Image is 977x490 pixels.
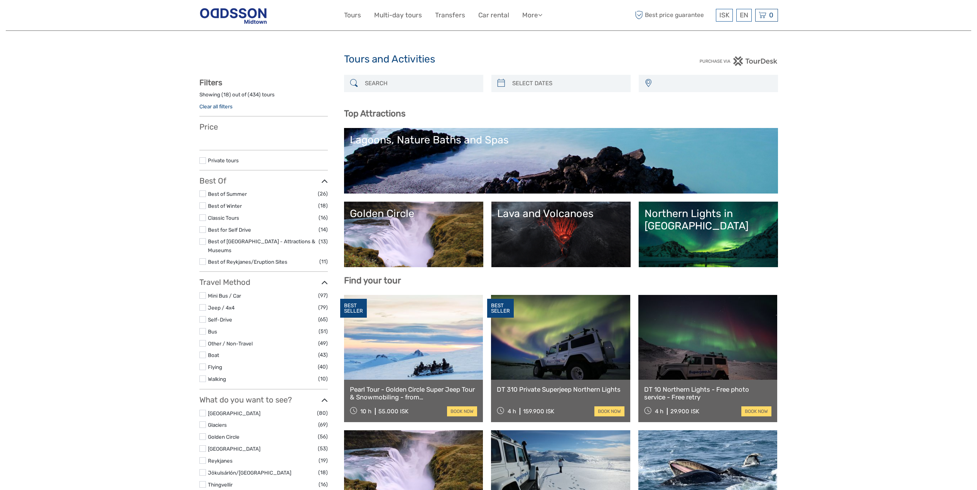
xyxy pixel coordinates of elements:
[199,103,233,109] a: Clear all filters
[644,386,772,401] a: DT 10 Northern Lights - Free photo service - Free retry
[208,364,222,370] a: Flying
[378,408,408,415] div: 55.000 ISK
[362,77,479,90] input: SEARCH
[487,299,514,318] div: BEST SELLER
[344,275,401,286] b: Find your tour
[208,191,247,197] a: Best of Summer
[208,227,251,233] a: Best for Self Drive
[319,327,328,336] span: (51)
[208,157,239,163] a: Private tours
[344,10,361,21] a: Tours
[633,9,714,22] span: Best price guarantee
[199,78,222,87] strong: Filters
[497,207,625,220] div: Lava and Volcanoes
[478,10,509,21] a: Car rental
[223,91,229,98] label: 18
[699,56,778,66] img: PurchaseViaTourDesk.png
[522,10,542,21] a: More
[318,339,328,348] span: (49)
[523,408,554,415] div: 159.900 ISK
[318,432,328,441] span: (56)
[350,207,478,261] a: Golden Circle
[208,434,240,440] a: Golden Circle
[319,257,328,266] span: (11)
[208,317,232,323] a: Self-Drive
[447,406,477,416] a: book now
[318,362,328,371] span: (40)
[508,408,516,415] span: 4 h
[318,444,328,453] span: (53)
[208,376,226,382] a: Walking
[208,259,287,265] a: Best of Reykjanes/Eruption Sites
[741,406,771,416] a: book now
[208,340,253,347] a: Other / Non-Travel
[736,9,752,22] div: EN
[208,458,233,464] a: Reykjanes
[374,10,422,21] a: Multi-day tours
[645,207,772,232] div: Northern Lights in [GEOGRAPHIC_DATA]
[208,215,239,221] a: Classic Tours
[318,189,328,198] span: (26)
[318,291,328,300] span: (97)
[199,395,328,404] h3: What do you want to see?
[340,299,367,318] div: BEST SELLER
[208,446,260,452] a: [GEOGRAPHIC_DATA]
[594,406,624,416] a: book now
[208,305,235,311] a: Jeep / 4x4
[319,480,328,489] span: (16)
[318,350,328,359] span: (43)
[350,134,772,146] div: Lagoons, Nature Baths and Spas
[318,420,328,429] span: (69)
[670,408,699,415] div: 29.900 ISK
[199,91,328,103] div: Showing ( ) out of ( ) tours
[208,410,260,416] a: [GEOGRAPHIC_DATA]
[319,456,328,465] span: (19)
[497,386,624,393] a: DT 310 Private Superjeep Northern Lights
[208,293,241,299] a: Mini Bus / Car
[318,315,328,324] span: (65)
[208,328,217,335] a: Bus
[435,10,465,21] a: Transfers
[344,53,633,66] h1: Tours and Activities
[768,11,775,19] span: 0
[199,278,328,287] h3: Travel Method
[318,303,328,312] span: (79)
[319,225,328,234] span: (14)
[497,207,625,261] a: Lava and Volcanoes
[199,176,328,185] h3: Best Of
[655,408,663,415] span: 4 h
[318,374,328,383] span: (10)
[319,237,328,246] span: (13)
[208,422,227,428] a: Glaciers
[645,207,772,261] a: Northern Lights in [GEOGRAPHIC_DATA]
[350,386,478,401] a: Pearl Tour - Golden Circle Super Jeep Tour & Snowmobiling - from [GEOGRAPHIC_DATA]
[250,91,259,98] label: 434
[360,408,371,415] span: 10 h
[199,122,328,131] h3: Price
[318,201,328,210] span: (18)
[208,482,233,488] a: Thingvellir
[350,134,772,188] a: Lagoons, Nature Baths and Spas
[350,207,478,220] div: Golden Circle
[509,77,627,90] input: SELECT DATES
[719,11,729,19] span: ISK
[317,409,328,418] span: (80)
[208,470,291,476] a: Jökulsárlón/[GEOGRAPHIC_DATA]
[208,352,219,358] a: Boat
[208,203,242,209] a: Best of Winter
[208,238,315,253] a: Best of [GEOGRAPHIC_DATA] - Attractions & Museums
[344,108,405,119] b: Top Attractions
[319,213,328,222] span: (16)
[199,6,267,25] img: Reykjavik Residence
[318,468,328,477] span: (18)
